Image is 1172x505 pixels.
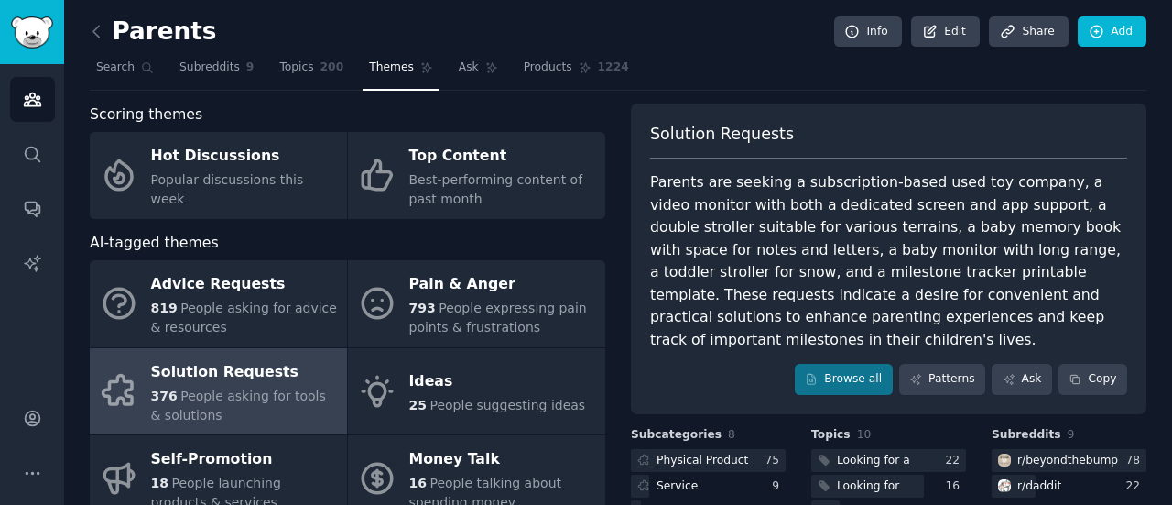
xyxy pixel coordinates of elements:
span: AI-tagged themes [90,232,219,255]
span: 8 [728,428,735,441]
span: 10 [857,428,872,441]
span: People asking for advice & resources [151,301,337,335]
span: 793 [409,301,436,315]
div: 75 [765,453,786,469]
span: 376 [151,389,178,403]
div: 16 [945,478,966,495]
a: Service9 [631,475,786,498]
span: Scoring themes [90,104,202,126]
div: Ideas [409,368,586,397]
img: daddit [998,479,1011,492]
span: Subreddits [992,427,1061,444]
span: Topics [811,427,851,444]
span: People suggesting ideas [429,398,585,412]
a: Ask [992,364,1052,395]
div: 9 [772,478,786,495]
span: Solution Requests [650,123,794,146]
span: 18 [151,476,168,490]
a: Ask [452,53,505,91]
div: Solution Requests [151,357,338,387]
a: Products1224 [517,53,635,91]
a: dadditr/daddit22 [992,475,1146,498]
div: Top Content [409,142,596,171]
div: Self-Promotion [151,445,338,475]
a: Search [90,53,160,91]
span: People asking for tools & solutions [151,389,326,423]
span: Themes [369,60,414,76]
div: r/ daddit [1017,478,1061,495]
a: Topics200 [273,53,350,91]
a: Looking for16 [811,475,966,498]
span: Topics [279,60,313,76]
a: Patterns [899,364,985,395]
span: Popular discussions this week [151,172,304,206]
a: Physical Product75 [631,449,786,472]
button: Copy [1058,364,1127,395]
span: Best-performing content of past month [409,172,583,206]
span: Products [524,60,572,76]
div: Money Talk [409,445,596,475]
a: Info [834,16,902,48]
a: Browse all [795,364,893,395]
img: beyondthebump [998,454,1011,467]
span: 9 [246,60,255,76]
div: 22 [945,453,966,469]
div: Looking for [837,478,899,495]
img: GummySearch logo [11,16,53,49]
a: Edit [911,16,980,48]
a: Subreddits9 [173,53,260,91]
a: Looking for a22 [811,449,966,472]
span: Subcategories [631,427,722,444]
div: 78 [1125,453,1146,469]
div: Service [657,478,698,495]
div: 22 [1125,478,1146,495]
span: 819 [151,301,178,315]
a: Pain & Anger793People expressing pain points & frustrations [348,260,605,347]
a: Top ContentBest-performing content of past month [348,132,605,219]
a: Themes [363,53,439,91]
div: Physical Product [657,453,748,469]
a: beyondthebumpr/beyondthebump78 [992,449,1146,472]
span: Ask [459,60,479,76]
div: r/ beyondthebump [1017,453,1118,469]
a: Advice Requests819People asking for advice & resources [90,260,347,347]
span: Subreddits [179,60,240,76]
a: Ideas25People suggesting ideas [348,348,605,435]
a: Solution Requests376People asking for tools & solutions [90,348,347,435]
span: 25 [409,398,427,412]
span: Search [96,60,135,76]
div: Pain & Anger [409,270,596,300]
span: 16 [409,476,427,490]
h2: Parents [90,17,216,47]
span: 200 [320,60,344,76]
div: Parents are seeking a subscription-based used toy company, a video monitor with both a dedicated ... [650,171,1127,351]
span: 9 [1068,428,1075,441]
a: Share [989,16,1068,48]
div: Looking for a [837,453,910,469]
a: Add [1078,16,1146,48]
span: 1224 [598,60,629,76]
div: Advice Requests [151,270,338,300]
div: Hot Discussions [151,142,338,171]
a: Hot DiscussionsPopular discussions this week [90,132,347,219]
span: People expressing pain points & frustrations [409,301,587,335]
